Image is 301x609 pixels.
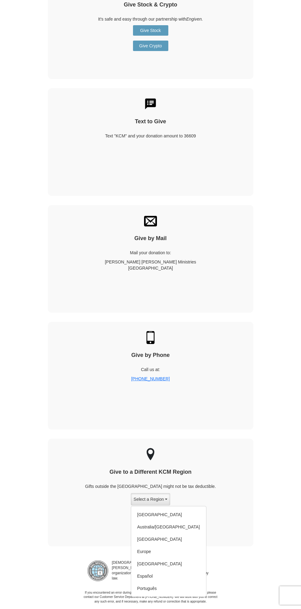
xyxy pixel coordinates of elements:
[59,259,243,271] p: [PERSON_NAME] [PERSON_NAME] Ministries [GEOGRAPHIC_DATA]
[59,352,243,359] h4: Give by Phone
[59,133,243,139] div: Text "KCM" and your donation amount to 36609
[131,521,206,533] a: Australia/[GEOGRAPHIC_DATA]
[81,586,220,604] p: Refund Policy: If you encountered an error during the online donation process or in the donation ...
[131,376,170,381] a: [PHONE_NUMBER]
[59,469,243,476] h4: Give to a Different KCM Region
[109,560,214,582] p: [DEMOGRAPHIC_DATA] Inc., dba [PERSON_NAME] [PERSON_NAME] Ministries, is a 501(c)(3) nonprofit org...
[186,17,203,22] i: Engiven.
[59,2,243,8] h4: Give Stock & Crypto
[131,545,206,558] a: Europe
[59,235,243,242] h4: Give by Mail
[133,25,168,36] a: Give Stock
[131,582,206,595] a: Português
[133,41,168,51] a: Give Crypto
[59,250,243,256] p: Mail your donation to:
[87,560,109,582] img: refund-policy
[131,533,206,545] a: [GEOGRAPHIC_DATA]
[59,366,243,373] p: Call us at:
[131,508,206,521] a: [GEOGRAPHIC_DATA]
[131,493,170,505] button: Select a Region
[59,118,243,125] h4: Text to Give
[144,331,157,344] img: mobile.svg
[144,214,157,227] img: envelope.svg
[131,570,206,582] a: Español
[131,558,206,570] a: [GEOGRAPHIC_DATA]
[59,483,243,489] p: Gifts outside the [GEOGRAPHIC_DATA] might not be tax deductible.
[146,448,155,461] img: other-region
[59,16,243,22] p: It's safe and easy through our partnership with
[144,97,157,110] img: text-to-give.svg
